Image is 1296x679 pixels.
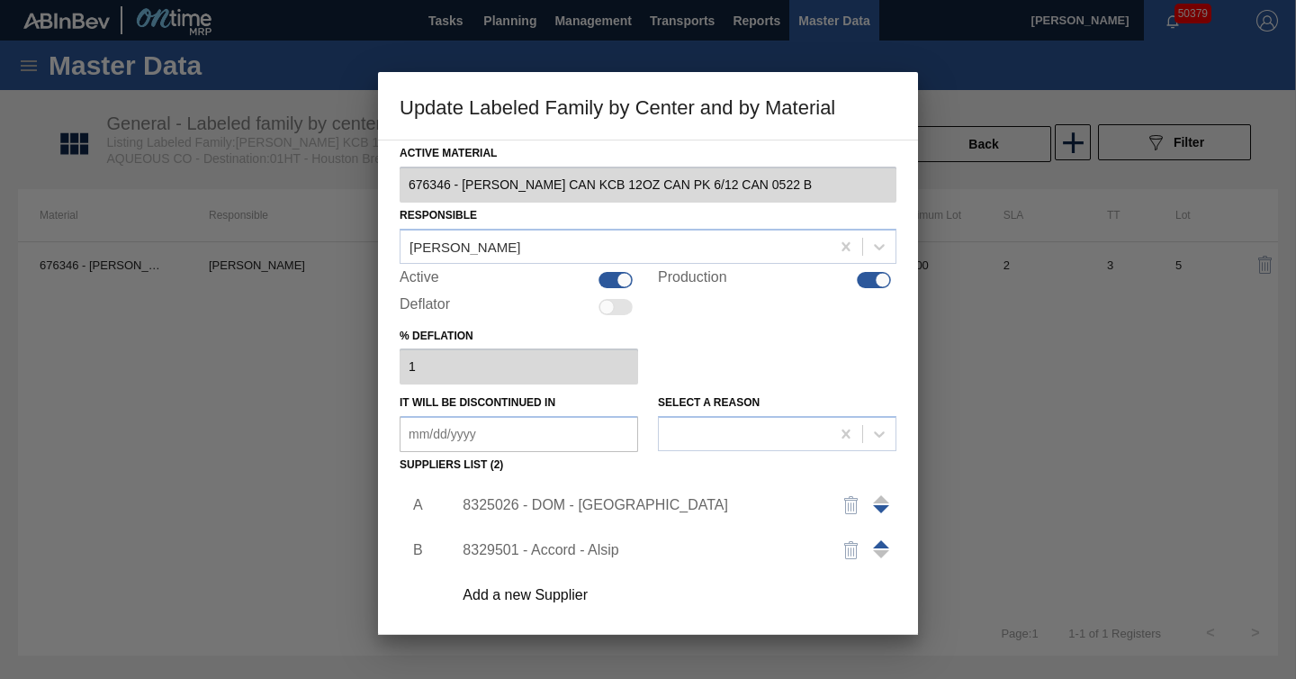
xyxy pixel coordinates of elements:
[400,483,427,528] li: A
[400,416,638,452] input: mm/dd/yyyy
[658,269,727,291] label: Production
[400,209,477,222] label: Responsible
[400,296,450,318] label: Deflator
[463,542,815,558] div: 8329501 - Accord - Alsip
[463,587,815,603] div: Add a new Supplier
[873,505,889,513] span: Move up
[873,540,889,548] span: Move up
[841,494,862,516] img: delete-icon
[400,140,896,167] label: Active Material
[400,323,638,349] label: % deflation
[830,484,873,527] button: delete-icon
[400,458,503,471] label: Suppliers list (2)
[409,239,520,254] div: [PERSON_NAME]
[830,529,873,572] button: delete-icon
[463,497,815,513] div: 8325026 - DOM - [GEOGRAPHIC_DATA]
[841,539,862,561] img: delete-icon
[400,528,427,573] li: B
[400,269,439,291] label: Active
[658,396,760,409] label: Select a reason
[400,396,555,409] label: It will be discontinued in
[378,72,918,140] h3: Update Labeled Family by Center and by Material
